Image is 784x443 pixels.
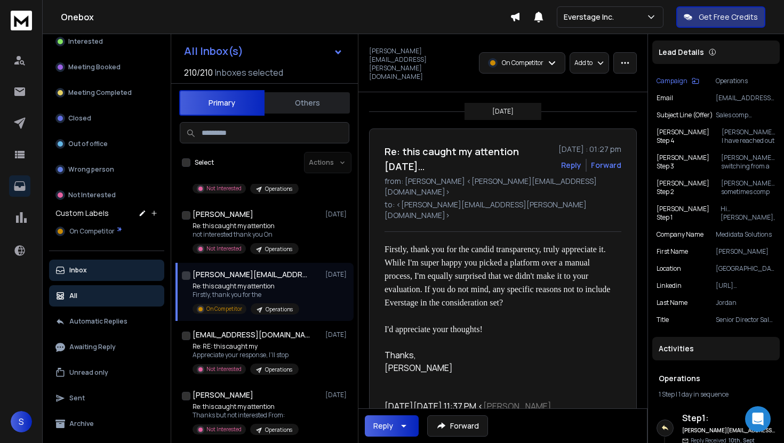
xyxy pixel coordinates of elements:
[652,337,780,360] div: Activities
[61,11,510,23] h1: Onebox
[49,260,164,281] button: Inbox
[49,133,164,155] button: Out of office
[722,128,775,145] p: [PERSON_NAME], I have reached out a few times thinking you might be looking at Everstage, but may...
[561,160,581,171] button: Reply
[193,222,299,230] p: Re: this caught my attention
[657,179,721,196] p: [PERSON_NAME] step 2
[69,394,85,402] p: Sent
[193,209,253,220] h1: [PERSON_NAME]
[365,415,419,437] button: Reply
[657,264,681,273] p: location
[659,47,704,58] p: Lead Details
[69,266,87,275] p: Inbox
[49,57,164,78] button: Meeting Booked
[193,411,299,420] p: Thanks but not interested From:
[193,269,310,280] h1: [PERSON_NAME][EMAIL_ADDRESS][PERSON_NAME][DOMAIN_NAME]
[68,140,108,148] p: Out of office
[195,158,214,167] label: Select
[325,270,349,279] p: [DATE]
[193,230,299,239] p: not interested thank you On
[11,411,32,432] button: S
[657,128,722,145] p: [PERSON_NAME] step 4
[659,373,773,384] h1: Operations
[385,176,621,197] p: from: [PERSON_NAME] <[PERSON_NAME][EMAIL_ADDRESS][DOMAIN_NAME]>
[49,159,164,180] button: Wrong person
[265,245,292,253] p: Operations
[215,66,283,79] h3: Inboxes selected
[385,400,613,438] div: [DATE][DATE] 11:37 PM < > wrote:
[558,144,621,155] p: [DATE] : 01:27 pm
[193,351,299,359] p: Appreciate your response, I'll stop
[49,362,164,383] button: Unread only
[676,6,765,28] button: Get Free Credits
[716,316,775,324] p: Senior Director Sales Operations
[68,114,91,123] p: Closed
[69,368,108,377] p: Unread only
[184,46,243,57] h1: All Inbox(s)
[325,391,349,399] p: [DATE]
[49,388,164,409] button: Sent
[325,210,349,219] p: [DATE]
[699,12,758,22] p: Get Free Credits
[657,230,703,239] p: Company Name
[385,400,594,425] a: [PERSON_NAME][EMAIL_ADDRESS][PERSON_NAME][DOMAIN_NAME]
[716,94,775,102] p: [EMAIL_ADDRESS][DOMAIN_NAME]
[721,154,775,171] p: [PERSON_NAME], switching from a blend of spreadsheets, scripts, and complex ICM systems often bri...
[69,292,77,300] p: All
[492,107,514,116] p: [DATE]
[659,390,773,399] div: |
[193,291,299,299] p: Firstly, thank you for the
[373,421,393,431] div: Reply
[193,282,299,291] p: Re: this caught my attention
[68,88,132,97] p: Meeting Completed
[716,281,775,290] p: [URL][DOMAIN_NAME]
[678,390,729,399] span: 1 day in sequence
[385,245,612,307] span: Firstly, thank you for the candid transparency, truly appreciate it. While I'm super happy you pi...
[49,184,164,206] button: Not Interested
[49,108,164,129] button: Closed
[369,47,473,81] p: [PERSON_NAME][EMAIL_ADDRESS][PERSON_NAME][DOMAIN_NAME]
[564,12,618,22] p: Everstage Inc.
[265,426,292,434] p: Operations
[657,77,699,85] button: Campaign
[682,412,775,424] h6: Step 1 :
[427,415,488,437] button: Forward
[657,111,713,119] p: Subject Line (Offer)
[184,66,213,79] span: 210 / 210
[49,336,164,358] button: Awaiting Reply
[716,77,775,85] p: Operations
[49,82,164,103] button: Meeting Completed
[69,343,116,351] p: Awaiting Reply
[325,331,349,339] p: [DATE]
[716,264,775,273] p: [GEOGRAPHIC_DATA], [US_STATE], [GEOGRAPHIC_DATA]
[69,420,94,428] p: Archive
[502,59,543,67] p: On Competitor
[659,390,675,399] span: 1 Step
[193,329,310,340] h1: [EMAIL_ADDRESS][DOMAIN_NAME]
[69,227,115,236] span: On Competitor
[11,11,32,30] img: logo
[49,311,164,332] button: Automatic Replies
[206,245,242,253] p: Not Interested
[385,144,552,174] h1: Re: this caught my attention [DATE]…
[206,365,242,373] p: Not Interested
[179,90,265,116] button: Primary
[266,305,293,313] p: Operations
[265,185,292,193] p: Operations
[385,325,483,334] span: I'd appreciate your thoughts!
[657,77,687,85] p: Campaign
[206,425,242,433] p: Not Interested
[657,316,669,324] p: title
[716,247,775,256] p: [PERSON_NAME]
[574,59,593,67] p: Add to
[385,361,613,374] div: [PERSON_NAME]
[49,285,164,307] button: All
[657,205,721,222] p: [PERSON_NAME] step 1
[193,402,299,411] p: Re: this caught my attention
[49,221,164,242] button: On Competitor
[265,366,292,374] p: Operations
[657,299,687,307] p: Last Name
